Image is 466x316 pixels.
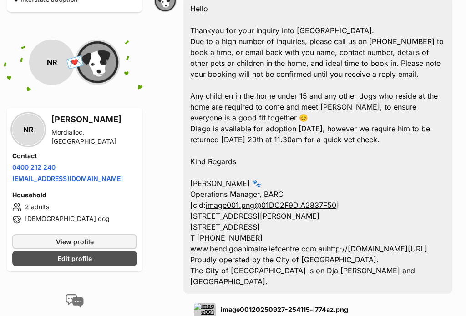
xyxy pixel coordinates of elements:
[190,244,427,253] a: www.bendigoanimalreliefcentre.com.auhttp://[DOMAIN_NAME][URL]
[12,214,137,225] li: [DEMOGRAPHIC_DATA] dog
[65,53,85,72] span: 💌
[12,251,137,266] a: Edit profile
[12,151,137,161] h4: Contact
[12,163,56,171] a: 0400 212 240
[29,40,75,85] div: NR
[206,201,336,210] a: image001.png@01DC2F9D.A2837F50
[12,191,137,200] h4: Household
[221,306,348,313] strong: image00120250927-254115-i774az.png
[66,294,84,308] img: conversation-icon-4a6f8262b818ee0b60e3300018af0b2d0b884aa5de6e9bcb8d3d4eeb1a70a7c4.svg
[12,114,44,145] div: NR
[12,234,137,249] a: View profile
[75,40,120,85] img: Bendigo Animal Relief Centre profile pic
[56,237,94,246] span: View profile
[12,201,137,212] li: 2 adults
[51,113,137,126] h3: [PERSON_NAME]
[12,175,123,182] a: [EMAIL_ADDRESS][DOMAIN_NAME]
[58,254,92,263] span: Edit profile
[51,128,137,146] div: Mordialloc, [GEOGRAPHIC_DATA]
